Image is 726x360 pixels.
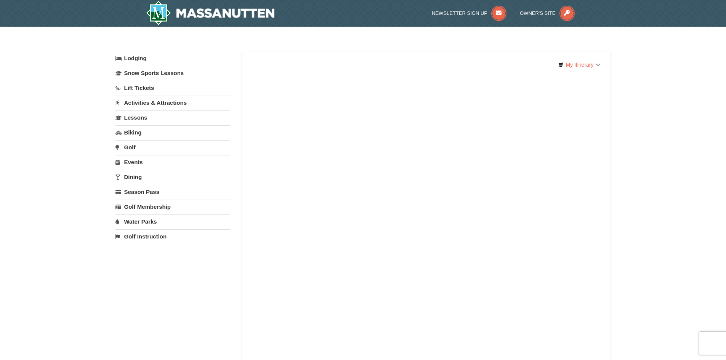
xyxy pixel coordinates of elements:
[115,81,230,95] a: Lift Tickets
[520,10,575,16] a: Owner's Site
[520,10,556,16] span: Owner's Site
[115,185,230,199] a: Season Pass
[115,170,230,184] a: Dining
[553,59,605,70] a: My Itinerary
[432,10,487,16] span: Newsletter Sign Up
[115,110,230,125] a: Lessons
[115,96,230,110] a: Activities & Attractions
[115,66,230,80] a: Snow Sports Lessons
[115,229,230,243] a: Golf Instruction
[115,125,230,139] a: Biking
[115,200,230,214] a: Golf Membership
[115,51,230,65] a: Lodging
[115,155,230,169] a: Events
[432,10,506,16] a: Newsletter Sign Up
[115,140,230,154] a: Golf
[146,1,275,25] a: Massanutten Resort
[146,1,275,25] img: Massanutten Resort Logo
[115,214,230,229] a: Water Parks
